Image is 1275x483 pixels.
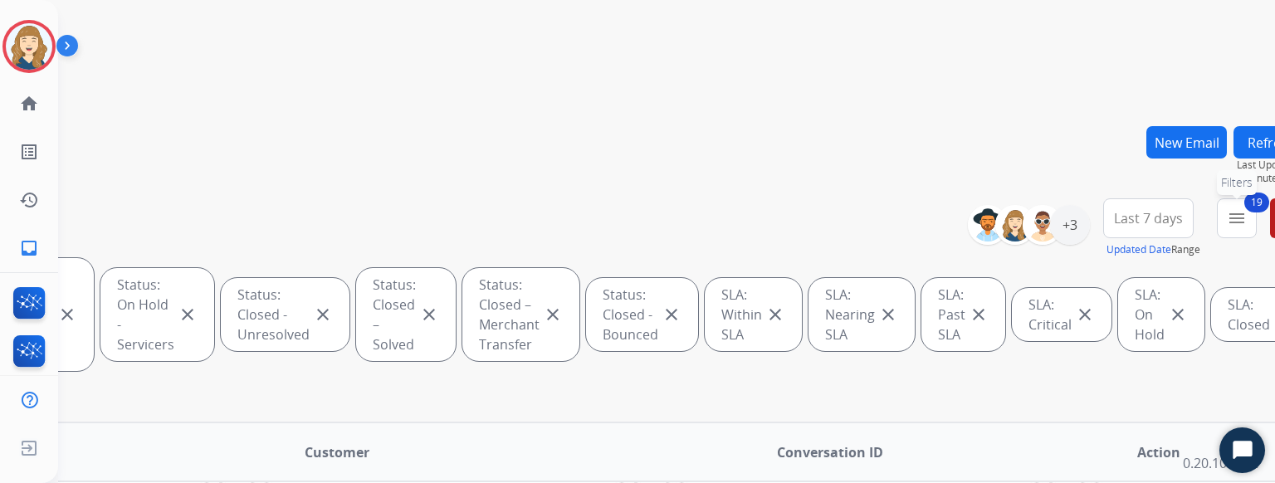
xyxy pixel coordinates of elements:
[1244,193,1269,212] span: 19
[57,305,77,324] mat-icon: close
[1168,305,1188,324] mat-icon: close
[1217,198,1257,238] button: 19Filters
[419,305,439,324] mat-icon: close
[1050,205,1090,245] div: +3
[777,442,883,462] span: Conversation ID
[1118,278,1204,351] div: SLA: On Hold
[305,442,369,462] span: Customer
[1106,242,1200,256] span: Range
[1231,439,1254,462] svg: Open Chat
[969,305,989,324] mat-icon: close
[313,305,333,324] mat-icon: close
[1012,288,1111,341] div: SLA: Critical
[19,190,39,210] mat-icon: history
[6,23,52,70] img: avatar
[1221,174,1253,191] span: Filters
[586,278,698,351] div: Status: Closed - Bounced
[19,142,39,162] mat-icon: list_alt
[1114,215,1183,222] span: Last 7 days
[921,278,1005,351] div: SLA: Past SLA
[1146,126,1227,159] button: New Email
[1106,243,1171,256] button: Updated Date
[1075,305,1095,324] mat-icon: close
[808,278,915,351] div: SLA: Nearing SLA
[662,305,681,324] mat-icon: close
[178,305,198,324] mat-icon: close
[1219,427,1265,473] button: Start Chat
[1227,208,1247,228] mat-icon: menu
[705,278,802,351] div: SLA: Within SLA
[1183,453,1258,473] p: 0.20.1027RC
[100,268,214,361] div: Status: On Hold - Servicers
[543,305,563,324] mat-icon: close
[356,268,456,361] div: Status: Closed – Solved
[19,94,39,114] mat-icon: home
[1103,198,1194,238] button: Last 7 days
[19,238,39,258] mat-icon: inbox
[765,305,785,324] mat-icon: close
[462,268,579,361] div: Status: Closed – Merchant Transfer
[221,278,349,351] div: Status: Closed - Unresolved
[878,305,898,324] mat-icon: close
